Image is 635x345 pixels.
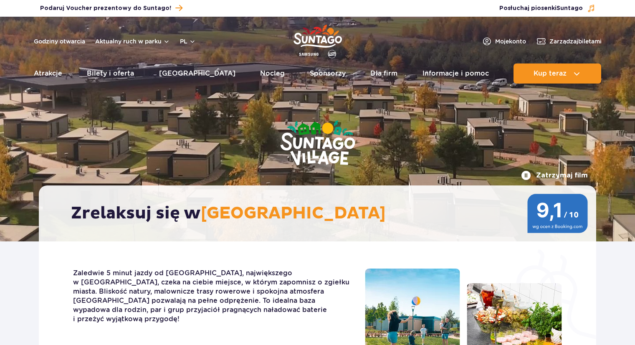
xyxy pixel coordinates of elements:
[180,37,196,46] button: pl
[73,269,352,324] p: Zaledwie 5 minut jazdy od [GEOGRAPHIC_DATA], największego w [GEOGRAPHIC_DATA], czeka na ciebie mi...
[536,36,602,46] a: Zarządzajbiletami
[159,63,235,84] a: [GEOGRAPHIC_DATA]
[34,37,85,46] a: Godziny otwarcia
[370,63,397,84] a: Dla firm
[34,63,62,84] a: Atrakcje
[247,88,389,200] img: Suntago Village
[499,4,583,13] span: Posłuchaj piosenki
[499,4,595,13] button: Posłuchaj piosenkiSuntago
[201,203,386,224] span: [GEOGRAPHIC_DATA]
[521,170,588,180] button: Zatrzymaj film
[87,63,134,84] a: Bilety i oferta
[40,4,171,13] span: Podaruj Voucher prezentowy do Suntago!
[557,5,583,11] span: Suntago
[527,194,588,233] img: 9,1/10 wg ocen z Booking.com
[495,37,526,46] span: Moje konto
[310,63,346,84] a: Sponsorzy
[95,38,170,45] button: Aktualny ruch w parku
[534,70,567,77] span: Kup teraz
[260,63,285,84] a: Nocleg
[549,37,602,46] span: Zarządzaj biletami
[514,63,601,84] button: Kup teraz
[422,63,489,84] a: Informacje i pomoc
[293,21,342,59] a: Park of Poland
[482,36,526,46] a: Mojekonto
[71,203,572,224] h2: Zrelaksuj się w
[40,3,182,14] a: Podaruj Voucher prezentowy do Suntago!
